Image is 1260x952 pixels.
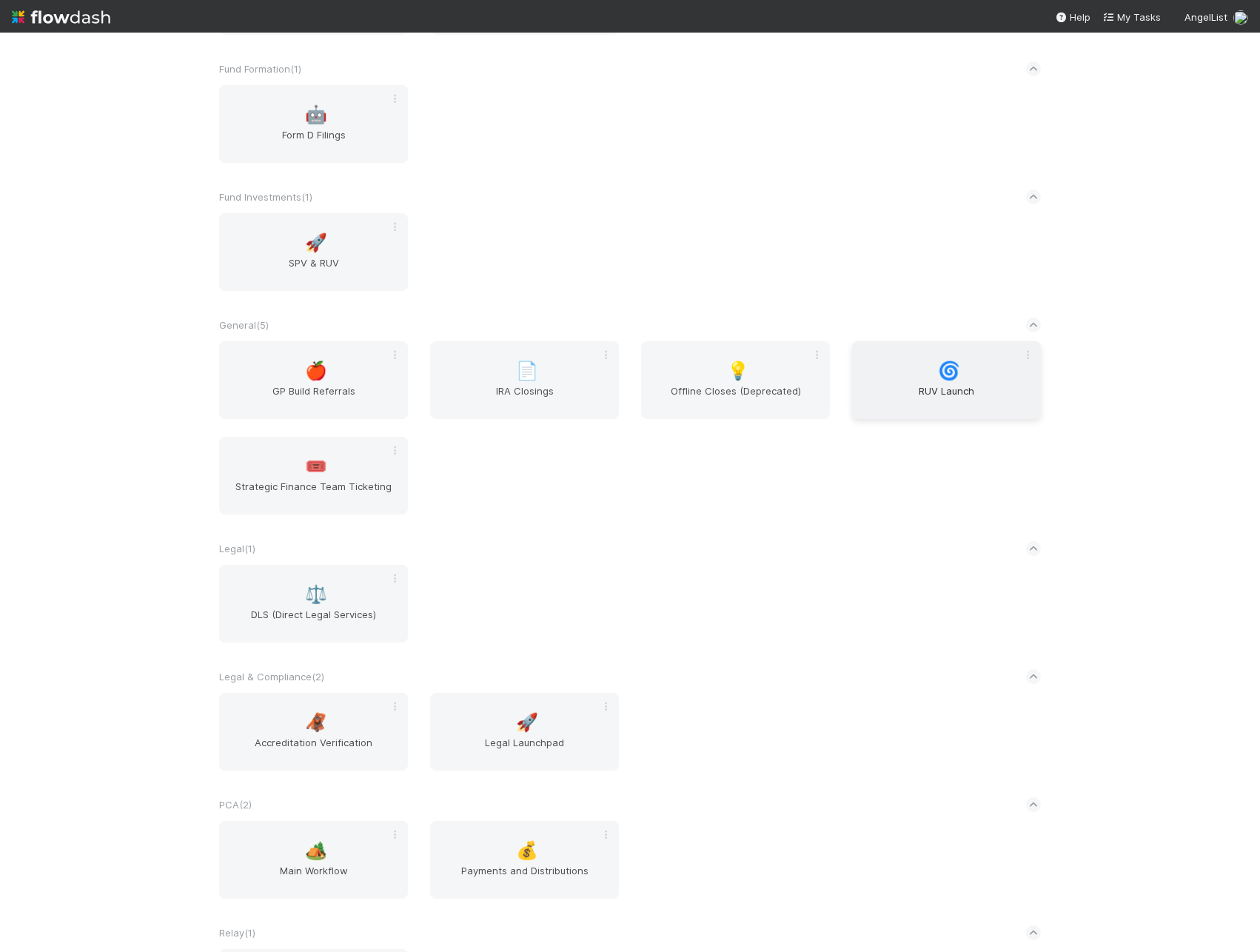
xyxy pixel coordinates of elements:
[225,255,402,285] span: SPV & RUV
[219,927,255,939] span: Relay ( 1 )
[727,361,749,381] span: 💡
[219,63,301,75] span: Fund Formation ( 1 )
[219,85,408,163] a: 🤖Form D Filings
[219,319,269,331] span: General ( 5 )
[225,607,402,637] span: DLS (Direct Legal Services)
[219,213,408,291] a: 🚀SPV & RUV
[305,841,327,860] span: 🏕️
[641,341,830,419] a: 💡Offline Closes (Deprecated)
[225,863,402,893] span: Main Workflow
[1102,11,1161,23] span: My Tasks
[305,585,327,604] span: ⚖️
[305,713,327,732] span: 🦧
[430,341,619,419] a: 📄IRA Closings
[938,361,960,381] span: 🌀
[219,671,324,683] span: Legal & Compliance ( 2 )
[219,821,408,899] a: 🏕️Main Workflow
[219,437,408,514] a: 🎟️Strategic Finance Team Ticketing
[430,821,619,899] a: 💰Payments and Distributions
[516,361,538,381] span: 📄
[1233,10,1248,25] img: avatar_3b634316-3333-4b71-9158-cd5ac1fcb182.png
[219,341,408,419] a: 🍎GP Build Referrals
[12,4,110,30] img: logo-inverted-e16ddd16eac7371096b0.svg
[225,383,402,413] span: GP Build Referrals
[647,383,824,413] span: Offline Closes (Deprecated)
[305,233,327,252] span: 🚀
[516,841,538,860] span: 💰
[305,457,327,476] span: 🎟️
[219,565,408,643] a: ⚖️DLS (Direct Legal Services)
[852,341,1041,419] a: 🌀RUV Launch
[1102,10,1161,24] a: My Tasks
[516,713,538,732] span: 🚀
[219,191,312,203] span: Fund Investments ( 1 )
[225,127,402,157] span: Form D Filings
[219,799,252,811] span: PCA ( 2 )
[305,105,327,124] span: 🤖
[305,361,327,381] span: 🍎
[436,735,613,765] span: Legal Launchpad
[219,543,255,554] span: Legal ( 1 )
[225,735,402,765] span: Accreditation Verification
[436,383,613,413] span: IRA Closings
[225,479,402,509] span: Strategic Finance Team Ticketing
[430,693,619,771] a: 🚀Legal Launchpad
[436,863,613,893] span: Payments and Distributions
[1184,11,1227,23] span: AngelList
[1055,10,1090,24] div: Help
[858,383,1035,413] span: RUV Launch
[219,693,408,771] a: 🦧Accreditation Verification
